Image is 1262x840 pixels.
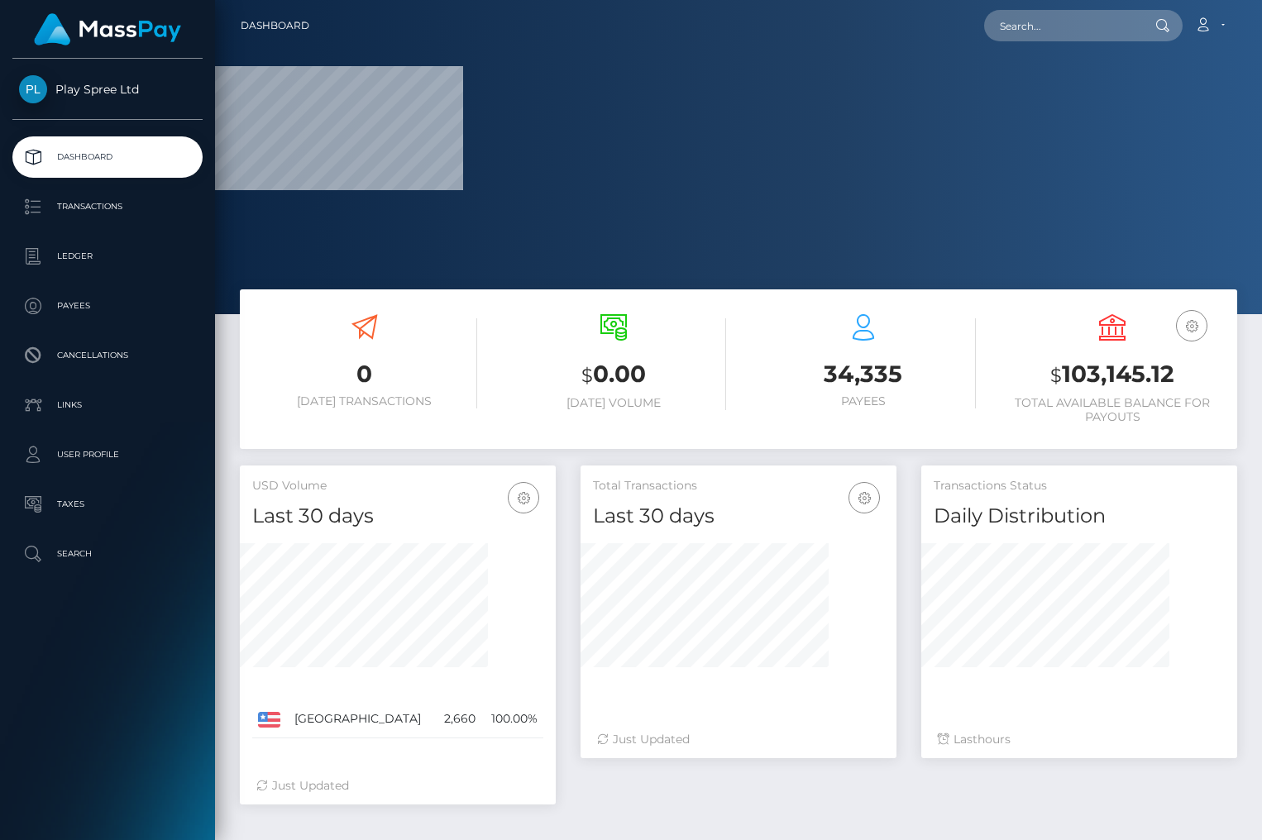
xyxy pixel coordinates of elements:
[19,294,196,318] p: Payees
[934,478,1225,494] h5: Transactions Status
[12,236,203,277] a: Ledger
[19,75,47,103] img: Play Spree Ltd
[241,8,309,43] a: Dashboard
[12,434,203,475] a: User Profile
[1001,396,1226,424] h6: Total Available Balance for Payouts
[252,394,477,408] h6: [DATE] Transactions
[19,393,196,418] p: Links
[751,358,976,390] h3: 34,335
[481,700,543,738] td: 100.00%
[12,285,203,327] a: Payees
[436,700,481,738] td: 2,660
[252,478,543,494] h5: USD Volume
[984,10,1140,41] input: Search...
[938,731,1221,748] div: Last hours
[289,700,436,738] td: [GEOGRAPHIC_DATA]
[502,358,727,392] h3: 0.00
[19,145,196,169] p: Dashboard
[258,712,280,727] img: US.png
[12,335,203,376] a: Cancellations
[593,502,884,531] h4: Last 30 days
[12,533,203,575] a: Search
[502,396,727,410] h6: [DATE] Volume
[934,502,1225,531] h4: Daily Distribution
[19,343,196,368] p: Cancellations
[12,384,203,426] a: Links
[593,478,884,494] h5: Total Transactions
[19,194,196,219] p: Transactions
[12,484,203,525] a: Taxes
[19,492,196,517] p: Taxes
[34,13,181,45] img: MassPay Logo
[252,502,543,531] h4: Last 30 days
[252,358,477,390] h3: 0
[19,542,196,566] p: Search
[12,136,203,178] a: Dashboard
[19,442,196,467] p: User Profile
[581,364,593,387] small: $
[19,244,196,269] p: Ledger
[1001,358,1226,392] h3: 103,145.12
[12,186,203,227] a: Transactions
[751,394,976,408] h6: Payees
[1050,364,1062,387] small: $
[597,731,880,748] div: Just Updated
[256,777,539,795] div: Just Updated
[12,82,203,97] span: Play Spree Ltd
